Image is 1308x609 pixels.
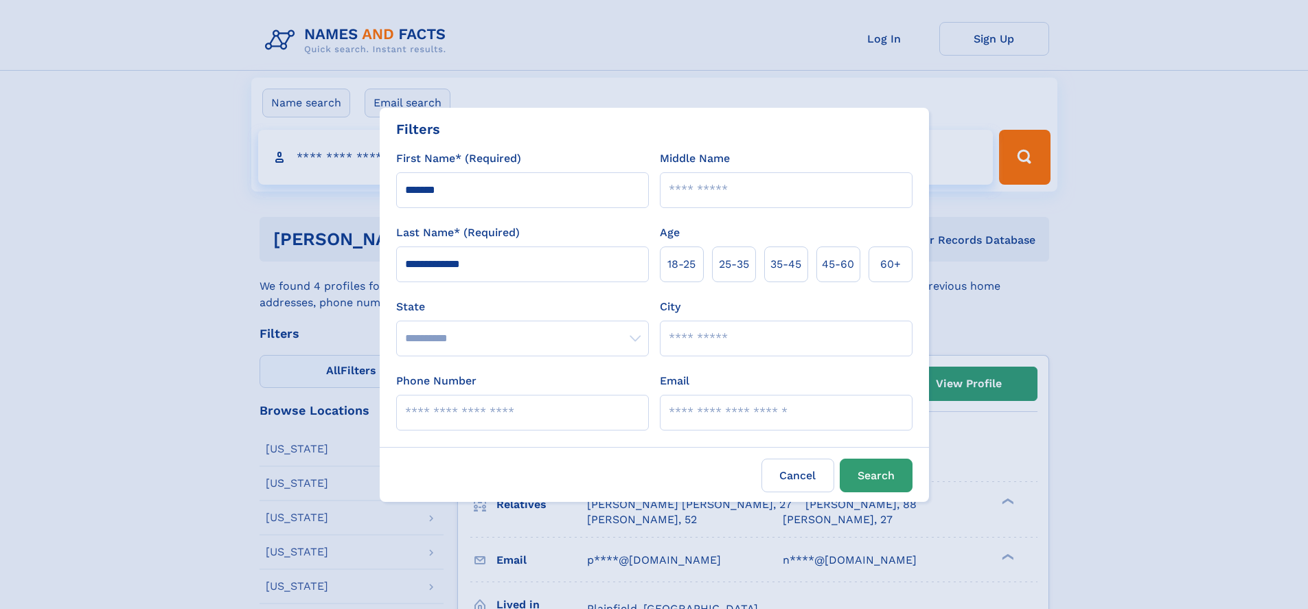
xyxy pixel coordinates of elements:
[660,225,680,241] label: Age
[396,119,440,139] div: Filters
[770,256,801,273] span: 35‑45
[396,225,520,241] label: Last Name* (Required)
[660,299,680,315] label: City
[660,373,689,389] label: Email
[667,256,696,273] span: 18‑25
[396,150,521,167] label: First Name* (Required)
[396,373,477,389] label: Phone Number
[660,150,730,167] label: Middle Name
[822,256,854,273] span: 45‑60
[880,256,901,273] span: 60+
[719,256,749,273] span: 25‑35
[761,459,834,492] label: Cancel
[396,299,649,315] label: State
[840,459,913,492] button: Search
